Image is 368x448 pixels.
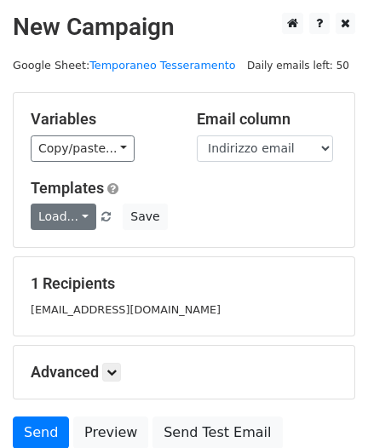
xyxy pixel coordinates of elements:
iframe: Chat Widget [283,366,368,448]
h5: 1 Recipients [31,274,337,293]
h5: Email column [197,110,337,129]
h2: New Campaign [13,13,355,42]
a: Copy/paste... [31,135,135,162]
a: Templates [31,179,104,197]
span: Daily emails left: 50 [241,56,355,75]
small: [EMAIL_ADDRESS][DOMAIN_NAME] [31,303,221,316]
div: Widget chat [283,366,368,448]
a: Daily emails left: 50 [241,59,355,72]
a: Temporaneo Tesseramento [89,59,235,72]
h5: Advanced [31,363,337,382]
a: Load... [31,204,96,230]
small: Google Sheet: [13,59,236,72]
h5: Variables [31,110,171,129]
button: Save [123,204,167,230]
